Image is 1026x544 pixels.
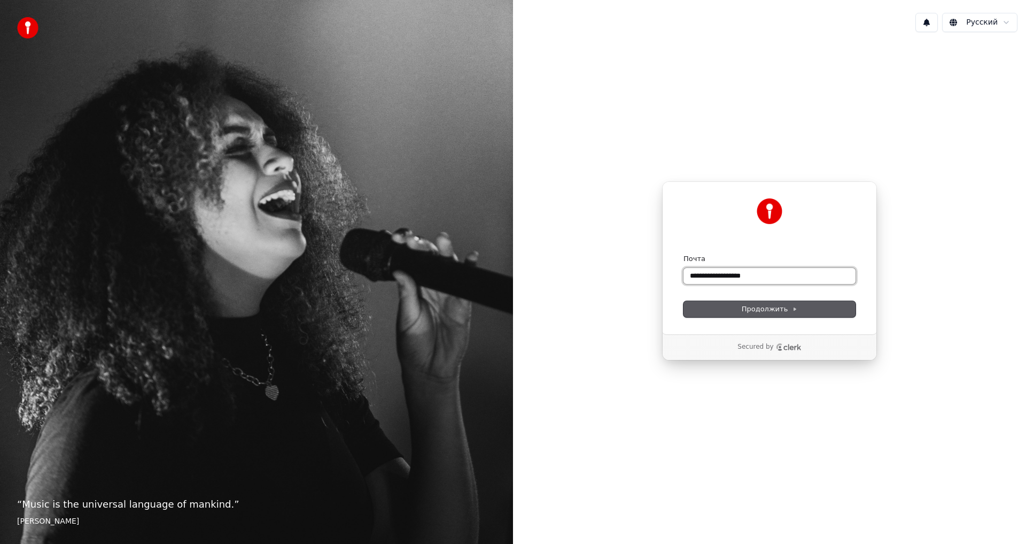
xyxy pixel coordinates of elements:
p: “ Music is the universal language of mankind. ” [17,497,496,512]
p: Secured by [737,343,773,351]
img: Youka [757,198,782,224]
a: Clerk logo [776,343,802,351]
label: Почта [683,254,705,264]
span: Продолжить [742,304,798,314]
img: youka [17,17,38,39]
button: Продолжить [683,301,856,317]
footer: [PERSON_NAME] [17,516,496,527]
